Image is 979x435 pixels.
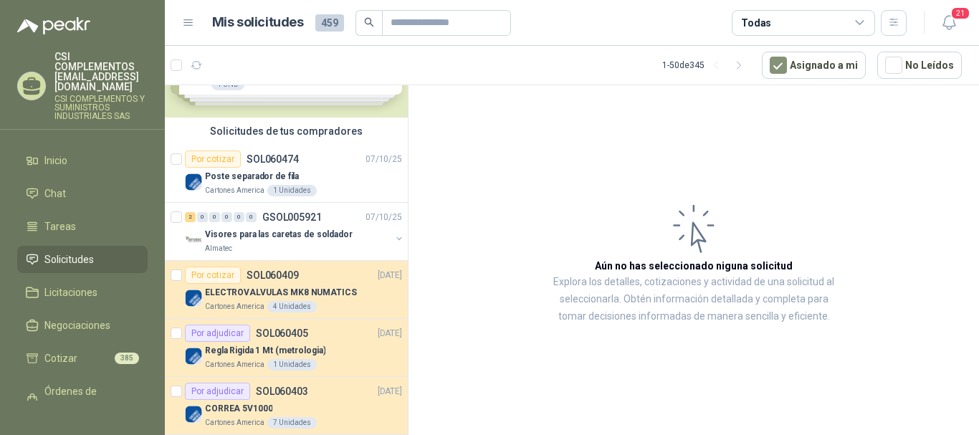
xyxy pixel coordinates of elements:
[185,325,250,342] div: Por adjudicar
[54,52,148,92] p: CSI COMPLEMENTOS [EMAIL_ADDRESS][DOMAIN_NAME]
[378,269,402,282] p: [DATE]
[205,402,272,416] p: CORREA 5V1000
[44,153,67,168] span: Inicio
[205,185,264,196] p: Cartones America
[185,173,202,191] img: Company Logo
[185,209,405,254] a: 2 0 0 0 0 0 GSOL00592107/10/25 Company LogoVisores para las caretas de soldadorAlmatec
[17,246,148,273] a: Solicitudes
[378,385,402,398] p: [DATE]
[17,180,148,207] a: Chat
[378,327,402,340] p: [DATE]
[185,290,202,307] img: Company Logo
[54,95,148,120] p: CSI COMPLEMENTOS Y SUMINISTROS INDUSTRIALES SAS
[267,417,317,429] div: 7 Unidades
[205,417,264,429] p: Cartones America
[205,344,325,358] p: Regla Rigida 1 Mt (metrologia)
[185,212,196,222] div: 2
[315,14,344,32] span: 459
[165,261,408,319] a: Por cotizarSOL060409[DATE] Company LogoELECTROVALVULAS MK8 NUMATICSCartones America4 Unidades
[246,212,257,222] div: 0
[552,274,836,325] p: Explora los detalles, cotizaciones y actividad de una solicitud al seleccionarla. Obtén informaci...
[185,348,202,365] img: Company Logo
[17,279,148,306] a: Licitaciones
[185,383,250,400] div: Por adjudicar
[267,301,317,312] div: 4 Unidades
[595,258,793,274] h3: Aún no has seleccionado niguna solicitud
[212,12,304,33] h1: Mis solicitudes
[17,147,148,174] a: Inicio
[950,6,970,20] span: 21
[44,350,77,366] span: Cotizar
[165,319,408,377] a: Por adjudicarSOL060405[DATE] Company LogoRegla Rigida 1 Mt (metrologia)Cartones America1 Unidades
[205,286,357,300] p: ELECTROVALVULAS MK8 NUMATICS
[262,212,322,222] p: GSOL005921
[17,378,148,421] a: Órdenes de Compra
[17,345,148,372] a: Cotizar385
[205,359,264,371] p: Cartones America
[197,212,208,222] div: 0
[17,213,148,240] a: Tareas
[209,212,220,222] div: 0
[741,15,771,31] div: Todas
[256,386,308,396] p: SOL060403
[165,118,408,145] div: Solicitudes de tus compradores
[877,52,962,79] button: No Leídos
[366,211,402,224] p: 07/10/25
[185,150,241,168] div: Por cotizar
[205,228,353,242] p: Visores para las caretas de soldador
[44,186,66,201] span: Chat
[256,328,308,338] p: SOL060405
[221,212,232,222] div: 0
[364,17,374,27] span: search
[205,301,264,312] p: Cartones America
[234,212,244,222] div: 0
[936,10,962,36] button: 21
[17,312,148,339] a: Negociaciones
[267,185,317,196] div: 1 Unidades
[44,252,94,267] span: Solicitudes
[205,170,299,183] p: Poste separador de fila
[205,243,232,254] p: Almatec
[44,285,97,300] span: Licitaciones
[17,17,90,34] img: Logo peakr
[247,270,299,280] p: SOL060409
[185,406,202,423] img: Company Logo
[185,267,241,284] div: Por cotizar
[662,54,750,77] div: 1 - 50 de 345
[185,231,202,249] img: Company Logo
[762,52,866,79] button: Asignado a mi
[44,219,76,234] span: Tareas
[165,377,408,435] a: Por adjudicarSOL060403[DATE] Company LogoCORREA 5V1000Cartones America7 Unidades
[247,154,299,164] p: SOL060474
[44,317,110,333] span: Negociaciones
[115,353,139,364] span: 385
[366,153,402,166] p: 07/10/25
[44,383,134,415] span: Órdenes de Compra
[165,145,408,203] a: Por cotizarSOL06047407/10/25 Company LogoPoste separador de filaCartones America1 Unidades
[267,359,317,371] div: 1 Unidades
